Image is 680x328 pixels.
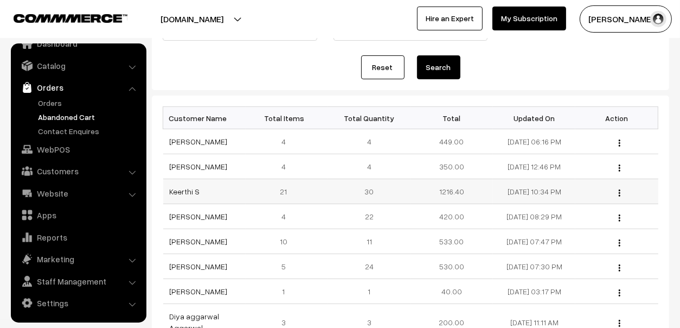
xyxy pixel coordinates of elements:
[35,125,143,137] a: Contact Enquires
[246,229,328,254] td: 10
[170,162,228,171] a: [PERSON_NAME]
[14,272,143,291] a: Staff Management
[575,107,658,129] th: Action
[170,287,228,296] a: [PERSON_NAME]
[410,129,493,154] td: 449.00
[328,279,410,304] td: 1
[493,107,575,129] th: Updated On
[328,129,410,154] td: 4
[14,184,143,203] a: Website
[246,129,328,154] td: 4
[328,254,410,279] td: 24
[328,229,410,254] td: 11
[328,204,410,229] td: 22
[14,161,143,181] a: Customers
[619,289,620,297] img: Menu
[170,262,228,271] a: [PERSON_NAME]
[163,107,246,129] th: Customer Name
[417,55,460,79] button: Search
[410,204,493,229] td: 420.00
[14,56,143,75] a: Catalog
[619,140,620,147] img: Menu
[492,7,566,30] a: My Subscription
[14,14,127,22] img: COMMMERCE
[580,5,672,33] button: [PERSON_NAME]…
[410,179,493,204] td: 1216.40
[246,254,328,279] td: 5
[246,154,328,179] td: 4
[493,229,575,254] td: [DATE] 07:47 PM
[410,254,493,279] td: 530.00
[14,293,143,313] a: Settings
[493,179,575,204] td: [DATE] 10:34 PM
[35,111,143,123] a: Abandoned Cart
[493,279,575,304] td: [DATE] 03:17 PM
[170,237,228,246] a: [PERSON_NAME]
[410,229,493,254] td: 533.00
[123,5,261,33] button: [DOMAIN_NAME]
[417,7,483,30] a: Hire an Expert
[410,279,493,304] td: 40.00
[410,107,493,129] th: Total
[14,11,108,24] a: COMMMERCE
[493,154,575,179] td: [DATE] 12:46 PM
[170,187,200,196] a: Keerthi S
[35,97,143,109] a: Orders
[361,55,405,79] a: Reset
[170,212,228,221] a: [PERSON_NAME]
[328,179,410,204] td: 30
[493,204,575,229] td: [DATE] 08:29 PM
[619,320,620,327] img: Menu
[14,249,143,269] a: Marketing
[246,107,328,129] th: Total Items
[14,228,143,247] a: Reports
[619,264,620,272] img: Menu
[14,140,143,159] a: WebPOS
[246,204,328,229] td: 4
[14,205,143,225] a: Apps
[619,190,620,197] img: Menu
[410,154,493,179] td: 350.00
[493,254,575,279] td: [DATE] 07:30 PM
[14,78,143,97] a: Orders
[650,11,666,27] img: user
[619,239,620,247] img: Menu
[14,34,143,53] a: Dashboard
[328,107,410,129] th: Total Quantity
[246,179,328,204] td: 21
[493,129,575,154] td: [DATE] 06:16 PM
[619,165,620,172] img: Menu
[619,215,620,222] img: Menu
[170,137,228,146] a: [PERSON_NAME]
[246,279,328,304] td: 1
[328,154,410,179] td: 4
